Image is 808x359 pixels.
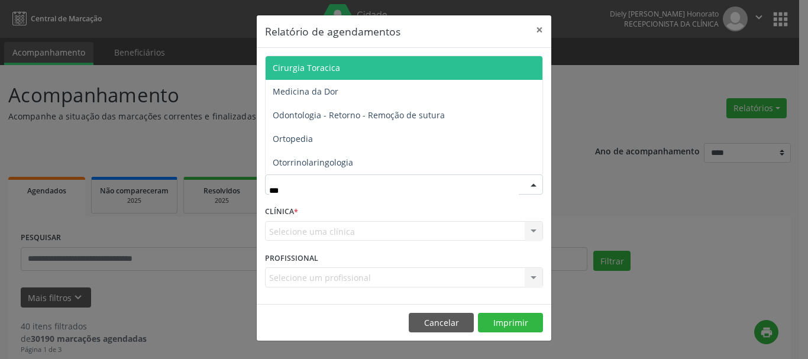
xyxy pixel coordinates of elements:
[265,203,298,221] label: CLÍNICA
[273,157,353,168] span: Otorrinolaringologia
[265,24,400,39] h5: Relatório de agendamentos
[273,109,445,121] span: Odontologia - Retorno - Remoção de sutura
[478,313,543,333] button: Imprimir
[409,313,474,333] button: Cancelar
[265,56,358,75] label: DATA DE AGENDAMENTO
[265,249,318,267] label: PROFISSIONAL
[528,15,551,44] button: Close
[273,86,338,97] span: Medicina da Dor
[273,133,313,144] span: Ortopedia
[273,62,340,73] span: Cirurgia Toracica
